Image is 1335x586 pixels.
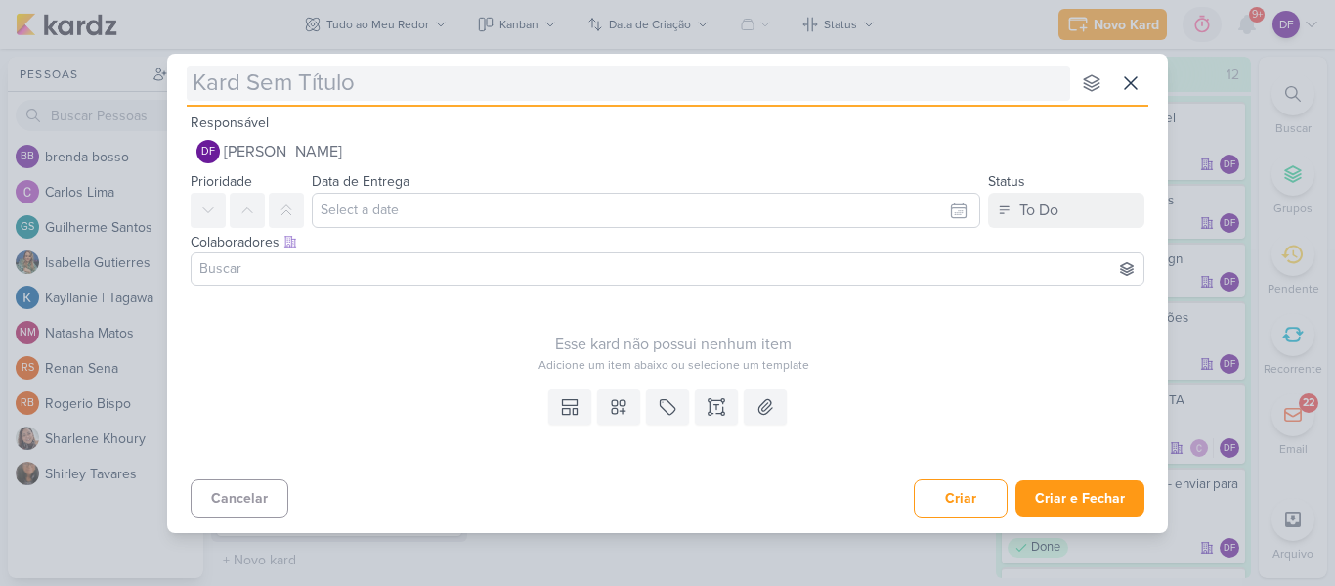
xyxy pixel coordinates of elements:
[191,134,1144,169] button: DF [PERSON_NAME]
[914,479,1008,518] button: Criar
[196,140,220,163] div: Diego Freitas
[988,193,1144,228] button: To Do
[191,333,1156,356] div: Esse kard não possui nenhum item
[191,479,288,518] button: Cancelar
[195,257,1140,281] input: Buscar
[312,173,409,190] label: Data de Entrega
[1015,480,1144,517] button: Criar e Fechar
[191,114,269,131] label: Responsável
[187,66,1070,101] input: Kard Sem Título
[988,173,1025,190] label: Status
[191,173,252,190] label: Prioridade
[1019,199,1058,222] div: To Do
[224,140,342,163] span: [PERSON_NAME]
[201,147,215,158] p: DF
[191,232,1144,252] div: Colaboradores
[312,193,980,228] input: Select a date
[191,356,1156,374] div: Adicione um item abaixo ou selecione um template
